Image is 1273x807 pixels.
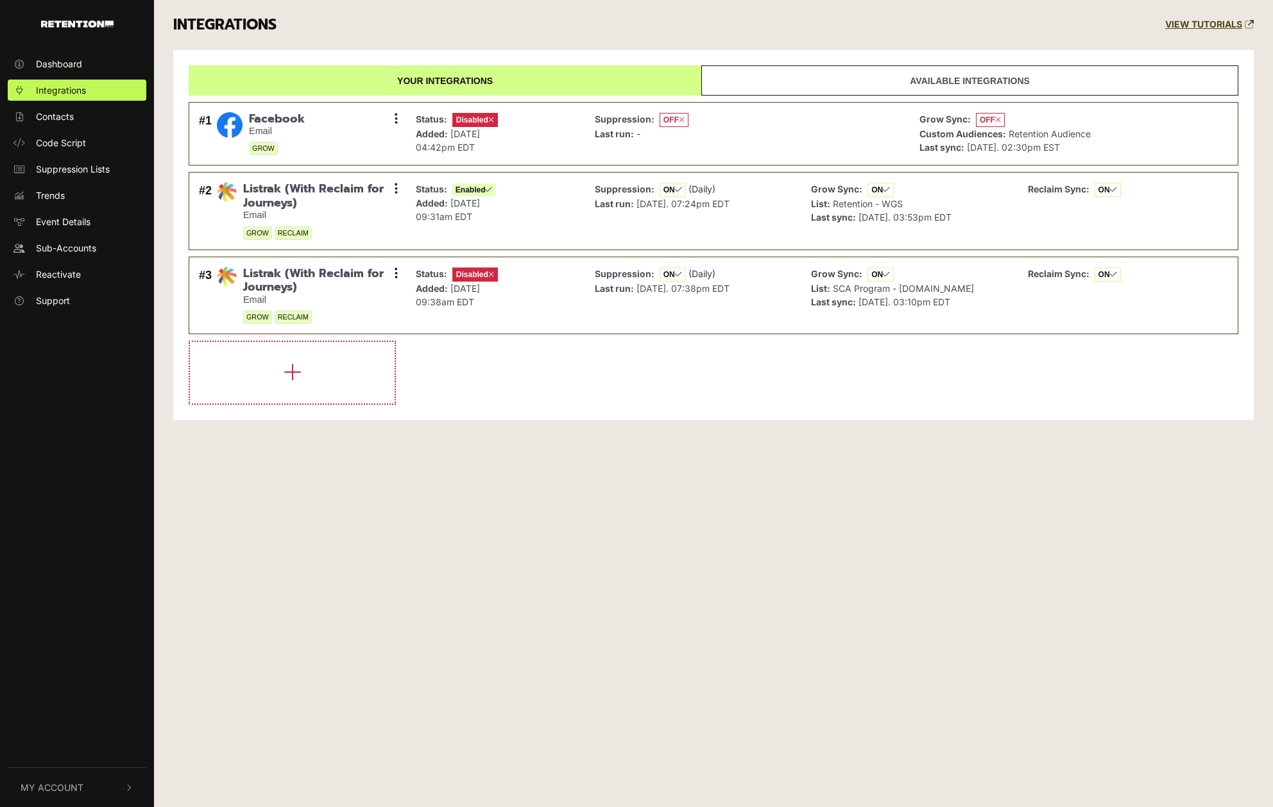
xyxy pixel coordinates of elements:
[967,142,1060,153] span: [DATE]. 02:30pm EST
[36,83,86,97] span: Integrations
[249,142,278,155] span: GROW
[636,128,640,139] span: -
[243,294,397,305] small: Email
[199,267,212,324] div: #3
[688,268,715,279] span: (Daily)
[595,114,654,124] strong: Suppression:
[811,198,830,209] strong: List:
[811,283,830,294] strong: List:
[595,198,634,209] strong: Last run:
[867,183,894,197] span: ON
[452,183,496,196] span: Enabled
[833,283,974,294] span: SCA Program - [DOMAIN_NAME]
[416,114,447,124] strong: Status:
[217,182,237,201] img: Listrak (With Reclaim for Journeys)
[8,768,146,807] button: My Account
[1009,128,1091,139] span: Retention Audience
[8,264,146,285] a: Reactivate
[1095,268,1121,282] span: ON
[243,226,272,240] span: GROW
[36,268,81,281] span: Reactivate
[811,183,862,194] strong: Grow Sync:
[8,185,146,206] a: Trends
[8,211,146,232] a: Event Details
[243,310,272,324] span: GROW
[8,80,146,101] a: Integrations
[8,237,146,259] a: Sub-Accounts
[416,128,480,153] span: [DATE] 04:42pm EDT
[243,267,397,294] span: Listrak (With Reclaim for Journeys)
[867,268,894,282] span: ON
[1028,183,1089,194] strong: Reclaim Sync:
[173,16,277,34] h3: INTEGRATIONS
[36,110,74,123] span: Contacts
[811,296,856,307] strong: Last sync:
[919,142,964,153] strong: Last sync:
[859,212,952,223] span: [DATE]. 03:53pm EDT
[36,162,110,176] span: Suppression Lists
[1165,19,1254,30] a: VIEW TUTORIALS
[1095,183,1121,197] span: ON
[595,183,654,194] strong: Suppression:
[919,128,1006,139] strong: Custom Audiences:
[416,283,448,294] strong: Added:
[275,310,312,324] span: RECLAIM
[8,290,146,311] a: Support
[199,182,212,239] div: #2
[452,268,498,282] span: Disabled
[1028,268,1089,279] strong: Reclaim Sync:
[243,182,397,210] span: Listrak (With Reclaim for Journeys)
[452,113,498,127] span: Disabled
[595,128,634,139] strong: Last run:
[660,113,688,127] span: OFF
[976,113,1005,127] span: OFF
[701,65,1238,96] a: Available integrations
[36,189,65,202] span: Trends
[660,268,686,282] span: ON
[36,241,96,255] span: Sub-Accounts
[416,128,448,139] strong: Added:
[249,126,305,137] small: Email
[199,112,212,156] div: #1
[36,294,70,307] span: Support
[41,21,114,28] img: Retention.com
[8,53,146,74] a: Dashboard
[36,136,86,149] span: Code Script
[416,198,448,208] strong: Added:
[416,283,480,307] span: [DATE] 09:38am EDT
[833,198,903,209] span: Retention - WGS
[919,114,971,124] strong: Grow Sync:
[636,283,730,294] span: [DATE]. 07:38pm EDT
[595,268,654,279] strong: Suppression:
[21,781,83,794] span: My Account
[217,112,243,138] img: Facebook
[8,106,146,127] a: Contacts
[36,215,90,228] span: Event Details
[416,268,447,279] strong: Status:
[8,158,146,180] a: Suppression Lists
[189,65,701,96] a: Your integrations
[595,283,634,294] strong: Last run:
[416,183,447,194] strong: Status:
[636,198,730,209] span: [DATE]. 07:24pm EDT
[811,268,862,279] strong: Grow Sync:
[859,296,950,307] span: [DATE]. 03:10pm EDT
[243,210,397,221] small: Email
[217,267,237,286] img: Listrak (With Reclaim for Journeys)
[811,212,856,223] strong: Last sync:
[688,183,715,194] span: (Daily)
[249,112,305,126] span: Facebook
[8,132,146,153] a: Code Script
[660,183,686,197] span: ON
[36,57,82,71] span: Dashboard
[275,226,312,240] span: RECLAIM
